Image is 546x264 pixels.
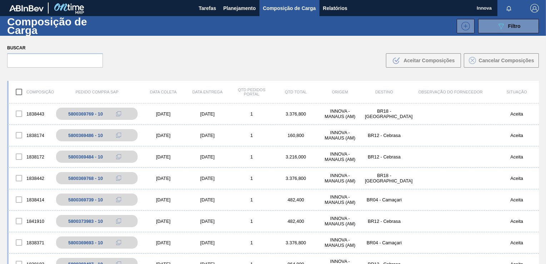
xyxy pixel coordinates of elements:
div: Destino [362,90,406,94]
div: [DATE] [141,111,185,117]
div: 5800369693 - 10 [68,240,103,245]
font: 1838414 [26,197,44,202]
div: 1 [229,219,274,224]
label: Buscar [7,43,103,53]
div: INNOVA - MANAUS (AM) [318,216,362,226]
div: [DATE] [185,219,230,224]
font: 1838443 [26,111,44,117]
div: Situação [495,90,539,94]
font: 1838442 [26,176,44,181]
div: [DATE] [141,176,185,181]
div: 1 [229,176,274,181]
div: 5800369768 - 10 [68,176,103,181]
div: Origem [318,90,362,94]
div: Nova Composição [453,19,475,33]
span: Relatórios [323,4,347,13]
span: Tarefas [199,4,216,13]
div: Aceita [495,176,539,181]
div: [DATE] [141,197,185,202]
div: Aceita [495,219,539,224]
h1: Composição de Carga [7,18,120,34]
button: Notificações [497,3,520,13]
div: BR12 - Cebrasa [362,219,406,224]
div: [DATE] [185,133,230,138]
div: [DATE] [185,111,230,117]
div: INNOVA - MANAUS (AM) [318,194,362,205]
div: BR18 - Pernambuco [362,108,406,119]
div: [DATE] [141,240,185,245]
img: Logout [530,4,539,13]
div: Copiar [111,152,126,161]
div: Copiar [111,109,126,118]
div: INNOVA - MANAUS (AM) [318,237,362,248]
div: 5800369484 - 10 [68,154,103,160]
font: Composição [26,90,54,94]
div: Copiar [111,238,126,247]
div: 482,400 [274,219,318,224]
div: 5800369486 - 10 [68,133,103,138]
button: Aceitar Composições [386,53,461,68]
div: BR04 - Camaçari [362,197,406,202]
div: Pedido Compra SAP [53,90,141,94]
span: Cancelar Composições [479,58,534,63]
div: Data coleta [141,90,185,94]
div: 1 [229,111,274,117]
div: Qtd Pedidos Portal [229,88,274,96]
font: 1838174 [26,133,44,138]
div: [DATE] [185,240,230,245]
div: Aceita [495,154,539,160]
div: BR12 - Cebrasa [362,154,406,160]
div: Aceita [495,111,539,117]
div: 1 [229,197,274,202]
div: INNOVA - MANAUS (AM) [318,173,362,184]
div: 5800373983 - 10 [68,219,103,224]
div: Aceita [495,240,539,245]
div: BR12 - Cebrasa [362,133,406,138]
div: 482,400 [274,197,318,202]
button: Cancelar Composições [464,53,539,68]
font: 1838172 [26,154,44,160]
div: INNOVA - MANAUS (AM) [318,151,362,162]
div: Aceita [495,133,539,138]
div: Qtd Total [274,90,318,94]
div: [DATE] [185,176,230,181]
span: Aceitar Composições [403,58,455,63]
div: BR04 - Camaçari [362,240,406,245]
div: Aceita [495,197,539,202]
div: Copiar [111,131,126,140]
span: Filtro [508,23,521,29]
div: 3.216,000 [274,154,318,160]
button: Filtro [478,19,539,33]
div: 1 [229,133,274,138]
div: Observação do Fornecedor [406,90,495,94]
div: 1 [229,154,274,160]
span: Composição de Carga [263,4,316,13]
div: 3.376,800 [274,176,318,181]
div: 5800369739 - 10 [68,197,103,202]
div: 1 [229,240,274,245]
div: Data entrega [185,90,230,94]
div: [DATE] [141,219,185,224]
img: TNhmsLtSVTkK8tSr43FrP2fwEKptu5GPRR3wAAAABJRU5ErkJggg== [9,5,44,11]
div: INNOVA - MANAUS (AM) [318,108,362,119]
div: [DATE] [185,197,230,202]
div: 5800369769 - 10 [68,111,103,117]
font: 1841910 [26,219,44,224]
div: [DATE] [185,154,230,160]
div: Copiar [111,174,126,182]
span: Planejamento [223,4,256,13]
div: BR18 - Pernambuco [362,173,406,184]
div: Copiar [111,195,126,204]
div: INNOVA - MANAUS (AM) [318,130,362,141]
div: 3.376,800 [274,240,318,245]
font: 1838371 [26,240,44,245]
div: [DATE] [141,154,185,160]
div: 3.376,800 [274,111,318,117]
div: Copiar [111,217,126,225]
div: 160,800 [274,133,318,138]
div: [DATE] [141,133,185,138]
